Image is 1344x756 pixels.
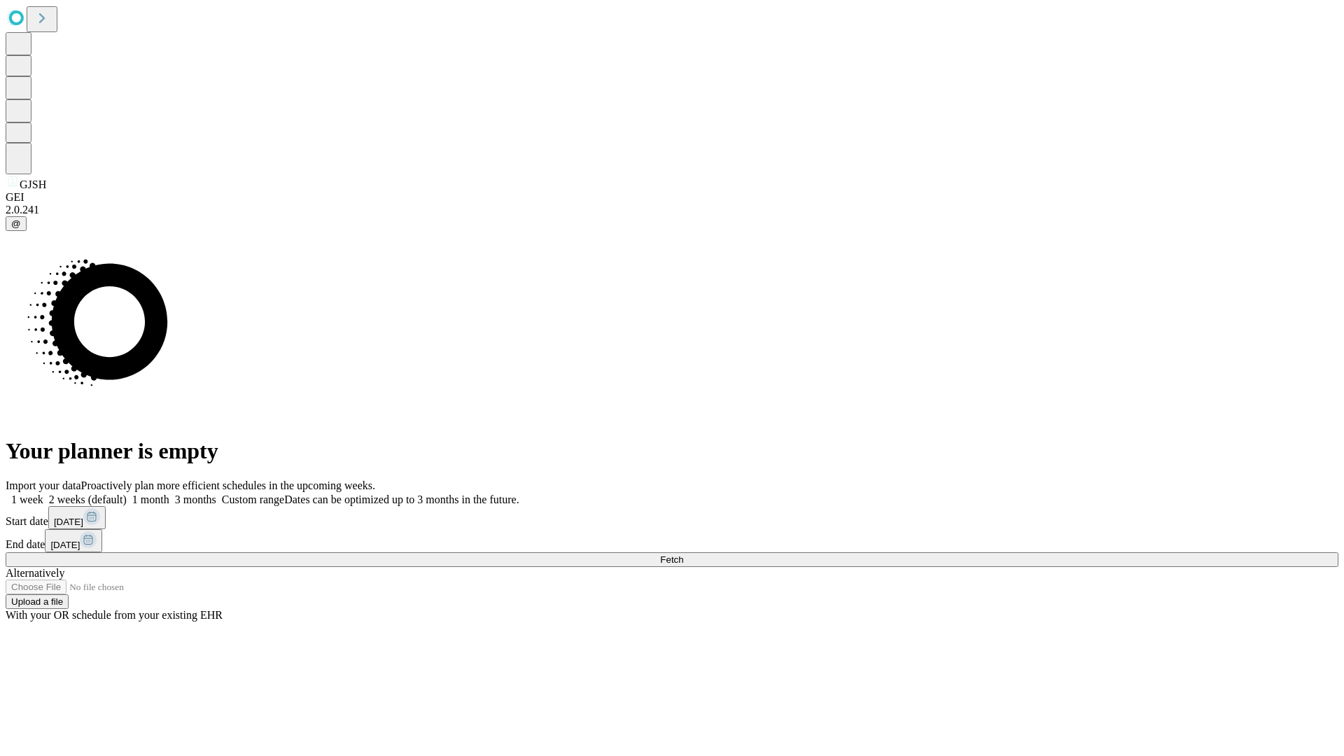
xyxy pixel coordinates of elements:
span: 1 month [132,493,169,505]
span: Import your data [6,479,81,491]
span: [DATE] [54,517,83,527]
div: GEI [6,191,1338,204]
button: @ [6,216,27,231]
div: End date [6,529,1338,552]
span: GJSH [20,178,46,190]
span: Fetch [660,554,683,565]
h1: Your planner is empty [6,438,1338,464]
span: Proactively plan more efficient schedules in the upcoming weeks. [81,479,375,491]
span: 2 weeks (default) [49,493,127,505]
div: 2.0.241 [6,204,1338,216]
button: Fetch [6,552,1338,567]
span: [DATE] [50,540,80,550]
button: Upload a file [6,594,69,609]
span: Alternatively [6,567,64,579]
button: [DATE] [48,506,106,529]
button: [DATE] [45,529,102,552]
span: With your OR schedule from your existing EHR [6,609,223,621]
span: 3 months [175,493,216,505]
div: Start date [6,506,1338,529]
span: Dates can be optimized up to 3 months in the future. [284,493,519,505]
span: @ [11,218,21,229]
span: 1 week [11,493,43,505]
span: Custom range [222,493,284,505]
